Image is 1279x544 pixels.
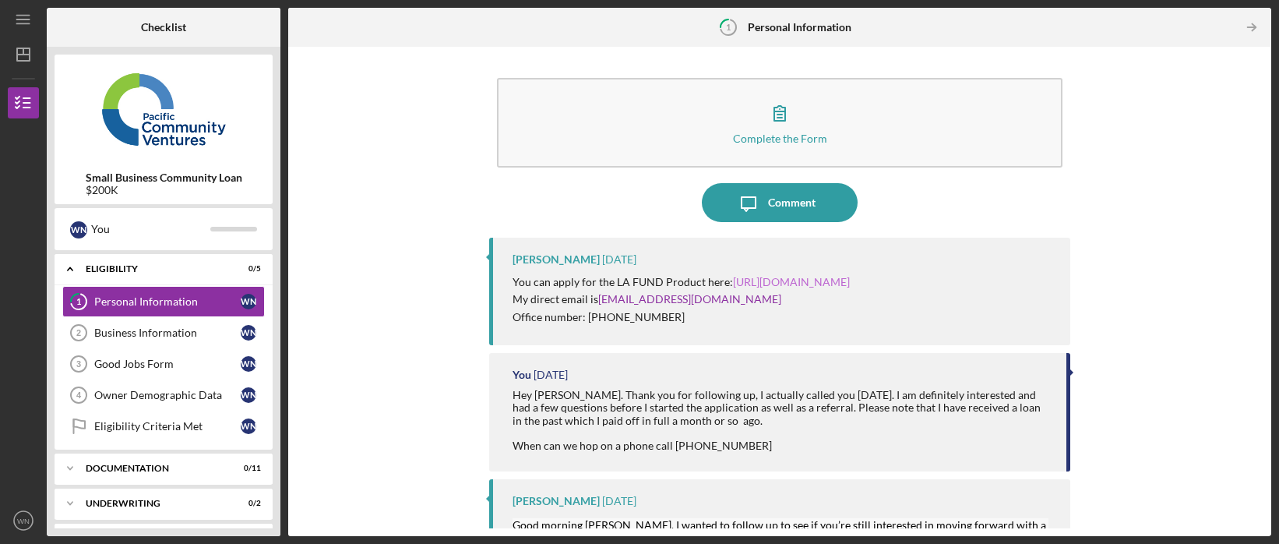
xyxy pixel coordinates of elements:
div: Complete the Form [733,132,827,144]
a: 3Good Jobs FormWN [62,348,265,380]
p: You can apply for the LA FUND Product here: [513,274,850,291]
div: Good Jobs Form [94,358,241,370]
div: Eligibility [86,264,222,274]
tspan: 2 [76,328,81,337]
button: Complete the Form [497,78,1062,168]
time: 2025-09-05 18:38 [534,369,568,381]
div: Hey [PERSON_NAME]. Thank you for following up, I actually called you [DATE]. I am definitely inte... [513,389,1050,451]
div: You [91,216,210,242]
div: [PERSON_NAME] [513,253,600,266]
div: W N [241,387,256,403]
div: Business Information [94,327,241,339]
div: 0 / 2 [233,499,261,508]
div: W N [70,221,87,238]
tspan: 3 [76,359,81,369]
div: 0 / 11 [233,464,261,473]
img: Product logo [55,62,273,156]
div: Documentation [86,464,222,473]
a: [EMAIL_ADDRESS][DOMAIN_NAME] [598,292,781,306]
p: Office number: [PHONE_NUMBER] [513,309,850,326]
time: 2025-09-05 18:06 [602,495,636,507]
div: W N [241,325,256,341]
b: Checklist [141,21,186,34]
div: You [513,369,531,381]
div: [PERSON_NAME] [513,495,600,507]
b: Personal Information [748,21,851,34]
div: 0 / 5 [233,264,261,274]
text: WN [17,517,30,525]
button: WN [8,505,39,536]
a: 4Owner Demographic DataWN [62,380,265,411]
div: $200K [86,184,242,196]
div: W N [241,419,256,434]
b: Small Business Community Loan [86,171,242,184]
button: Comment [702,183,858,222]
a: Eligibility Criteria MetWN [62,411,265,442]
div: Owner Demographic Data [94,389,241,401]
div: W N [241,294,256,309]
tspan: 4 [76,390,82,400]
div: Comment [768,183,816,222]
div: W N [241,356,256,372]
tspan: 1 [76,297,81,307]
time: 2025-09-05 18:55 [602,253,636,266]
div: Eligibility Criteria Met [94,420,241,433]
div: Underwriting [86,499,222,508]
tspan: 1 [726,22,731,32]
a: [URL][DOMAIN_NAME] [733,275,850,288]
a: 2Business InformationWN [62,317,265,348]
a: 1Personal InformationWN [62,286,265,317]
p: My direct email is [513,291,850,308]
div: Personal Information [94,295,241,308]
